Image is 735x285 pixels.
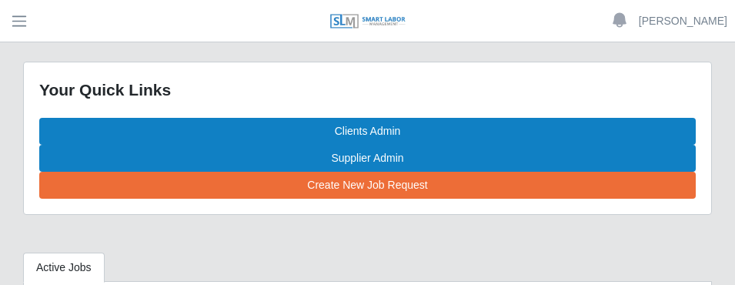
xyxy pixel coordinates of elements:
[329,13,406,30] img: SLM Logo
[39,172,696,199] a: Create New Job Request
[23,253,105,283] a: Active Jobs
[39,118,696,145] a: Clients Admin
[39,145,696,172] a: Supplier Admin
[639,13,727,29] a: [PERSON_NAME]
[39,78,696,102] div: Your Quick Links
